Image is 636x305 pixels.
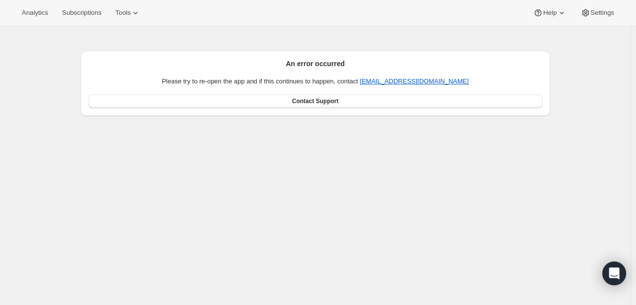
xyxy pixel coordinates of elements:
h2: An error occurred [89,59,543,69]
button: Subscriptions [56,6,107,20]
span: Settings [591,9,614,17]
button: Settings [575,6,620,20]
button: Analytics [16,6,54,20]
button: Tools [109,6,146,20]
a: Contact Support [89,94,543,108]
button: Help [527,6,572,20]
span: Subscriptions [62,9,101,17]
span: Help [543,9,556,17]
a: [EMAIL_ADDRESS][DOMAIN_NAME] [360,77,469,85]
span: Analytics [22,9,48,17]
div: Open Intercom Messenger [602,262,626,285]
span: Tools [115,9,131,17]
p: Please try to re-open the app and if this continues to happen, contact [89,76,543,86]
span: Contact Support [292,97,339,105]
